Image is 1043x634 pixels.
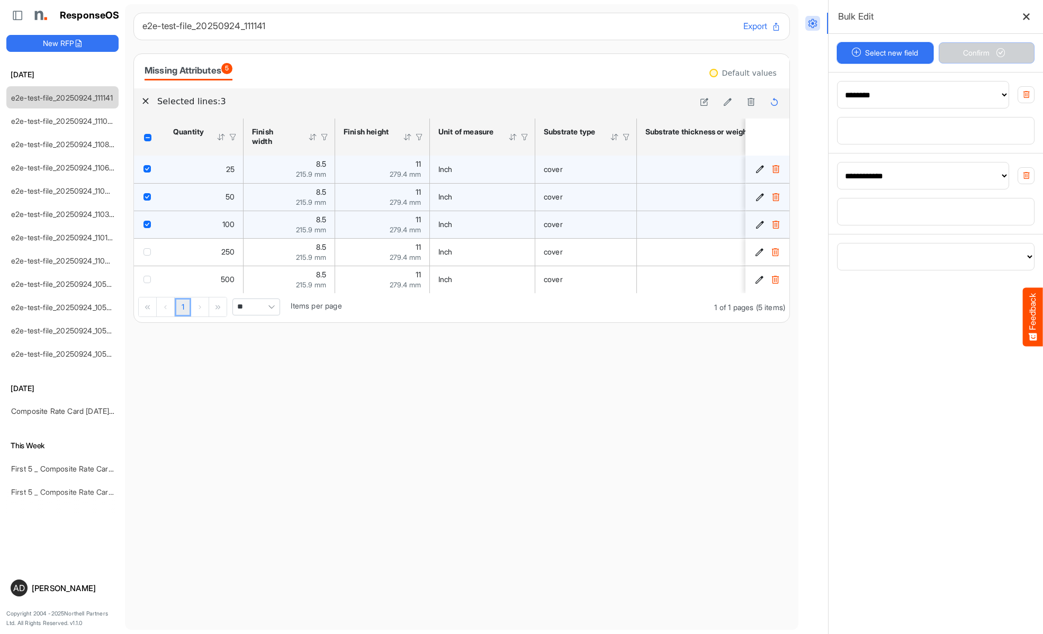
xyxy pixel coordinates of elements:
[645,127,753,137] div: Substrate thickness or weight
[754,247,765,257] button: Edit
[244,266,335,293] td: 8.5 is template cell Column Header httpsnorthellcomontologiesmapping-rulesmeasurementhasfinishsiz...
[770,274,780,285] button: Delete
[438,247,453,256] span: Inch
[637,238,794,266] td: 80 is template cell Column Header httpsnorthellcomontologiesmapping-rulesmaterialhasmaterialthick...
[291,301,341,310] span: Items per page
[544,192,563,201] span: cover
[535,266,637,293] td: cover is template cell Column Header httpsnorthellcomontologiesmapping-rulesmaterialhassubstratem...
[11,210,119,219] a: e2e-test-file_20250924_110305
[438,165,453,174] span: Inch
[134,266,165,293] td: checkbox
[252,127,294,146] div: Finish width
[770,192,781,202] button: Delete
[320,132,329,142] div: Filter Icon
[544,220,563,229] span: cover
[430,238,535,266] td: Inch is template cell Column Header httpsnorthellcomontologiesmapping-rulesmeasurementhasunitofme...
[416,159,421,168] span: 11
[11,93,113,102] a: e2e-test-file_20250924_111141
[221,275,235,284] span: 500
[244,238,335,266] td: 8.5 is template cell Column Header httpsnorthellcomontologiesmapping-rulesmeasurementhasfinishsiz...
[544,127,596,137] div: Substrate type
[745,156,792,183] td: adfd4c97-2f41-4ba5-80c8-3a1eb0df8db6 is template cell Column Header
[11,256,119,265] a: e2e-test-file_20250924_110035
[430,211,535,238] td: Inch is template cell Column Header httpsnorthellcomontologiesmapping-rulesmeasurementhasunitofme...
[390,280,421,289] span: 279.4 mm
[544,165,563,174] span: cover
[6,35,119,52] button: New RFP
[535,238,637,266] td: cover is template cell Column Header httpsnorthellcomontologiesmapping-rulesmaterialhassubstratem...
[11,163,119,172] a: e2e-test-file_20250924_110646
[165,156,244,183] td: 25 is template cell Column Header httpsnorthellcomontologiesmapping-rulesorderhasquantity
[221,63,232,74] span: 5
[6,69,119,80] h6: [DATE]
[544,275,563,284] span: cover
[316,187,326,196] span: 8.5
[165,238,244,266] td: 250 is template cell Column Header httpsnorthellcomontologiesmapping-rulesorderhasquantity
[316,270,326,279] span: 8.5
[145,63,232,78] div: Missing Attributes
[535,183,637,211] td: cover is template cell Column Header httpsnorthellcomontologiesmapping-rulesmaterialhassubstratem...
[770,219,781,230] button: Delete
[296,170,326,178] span: 215.9 mm
[244,183,335,211] td: 8.5 is template cell Column Header httpsnorthellcomontologiesmapping-rulesmeasurementhasfinishsiz...
[11,349,120,358] a: e2e-test-file_20250924_105226
[438,275,453,284] span: Inch
[11,326,118,335] a: e2e-test-file_20250924_105318
[535,211,637,238] td: cover is template cell Column Header httpsnorthellcomontologiesmapping-rulesmaterialhassubstratem...
[756,303,785,312] span: (5 items)
[232,298,280,315] span: Pagerdropdown
[134,211,165,238] td: checkbox
[430,156,535,183] td: Inch is template cell Column Header httpsnorthellcomontologiesmapping-rulesmeasurementhasunitofme...
[296,198,326,206] span: 215.9 mm
[226,192,235,201] span: 50
[209,297,227,316] div: Go to last page
[390,170,421,178] span: 279.4 mm
[11,464,149,473] a: First 5 _ Composite Rate Card [DATE] (2)
[165,211,244,238] td: 100 is template cell Column Header httpsnorthellcomontologiesmapping-rulesorderhasquantity
[296,225,326,234] span: 215.9 mm
[11,140,119,149] a: e2e-test-file_20250924_110803
[134,293,789,322] div: Pager Container
[134,183,165,211] td: checkbox
[535,156,637,183] td: cover is template cell Column Header httpsnorthellcomontologiesmapping-rulesmaterialhassubstratem...
[316,215,326,224] span: 8.5
[390,198,421,206] span: 279.4 mm
[335,266,430,293] td: 11 is template cell Column Header httpsnorthellcomontologiesmapping-rulesmeasurementhasfinishsize...
[226,165,235,174] span: 25
[438,192,453,201] span: Inch
[11,303,120,312] a: e2e-test-file_20250924_105529
[637,183,794,211] td: 80 is template cell Column Header httpsnorthellcomontologiesmapping-rulesmaterialhasmaterialthick...
[11,186,119,195] a: e2e-test-file_20250924_110422
[837,42,933,64] button: Select new field
[165,183,244,211] td: 50 is template cell Column Header httpsnorthellcomontologiesmapping-rulesorderhasquantity
[157,95,689,108] h6: Selected lines: 3
[416,215,421,224] span: 11
[139,297,157,316] div: Go to first page
[770,247,780,257] button: Delete
[745,183,792,211] td: d8bd2f2c-0284-4d2b-915b-a70433da445c is template cell Column Header
[142,22,735,31] h6: e2e-test-file_20250924_111141
[430,183,535,211] td: Inch is template cell Column Header httpsnorthellcomontologiesmapping-rulesmeasurementhasunitofme...
[438,127,494,137] div: Unit of measure
[13,584,25,592] span: AD
[11,116,116,125] a: e2e-test-file_20250924_111033
[134,238,165,266] td: checkbox
[745,211,792,238] td: 01ed6aa3-07b6-453b-b0ad-77cdffbf1422 is template cell Column Header
[134,156,165,183] td: checkbox
[743,20,781,33] button: Export
[157,297,175,316] div: Go to previous page
[430,266,535,293] td: Inch is template cell Column Header httpsnorthellcomontologiesmapping-rulesmeasurementhasunitofme...
[754,274,765,285] button: Edit
[191,297,209,316] div: Go to next page
[838,9,874,24] h6: Bulk Edit
[939,42,1035,64] button: Confirm
[335,156,430,183] td: 11 is template cell Column Header httpsnorthellcomontologiesmapping-rulesmeasurementhasfinishsize...
[6,383,119,394] h6: [DATE]
[390,253,421,261] span: 279.4 mm
[754,192,765,202] button: Edit
[316,242,326,251] span: 8.5
[335,211,430,238] td: 11 is template cell Column Header httpsnorthellcomontologiesmapping-rulesmeasurementhasfinishsize...
[416,270,421,279] span: 11
[438,220,453,229] span: Inch
[296,253,326,261] span: 215.9 mm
